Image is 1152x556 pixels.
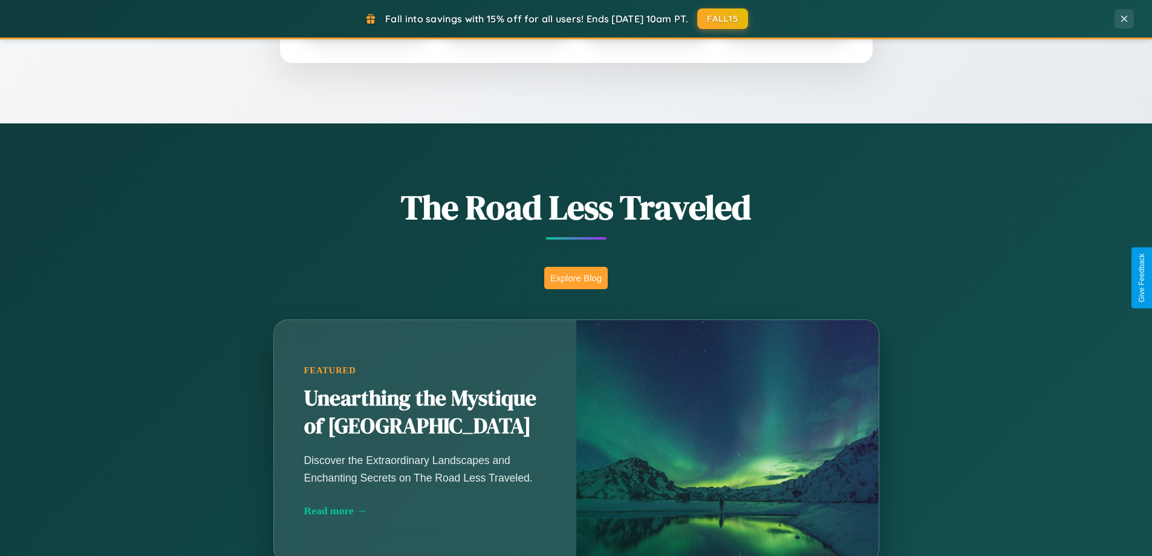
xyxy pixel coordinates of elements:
div: Read more → [304,505,546,517]
p: Discover the Extraordinary Landscapes and Enchanting Secrets on The Road Less Traveled. [304,452,546,486]
h1: The Road Less Traveled [213,184,939,231]
button: Explore Blog [544,267,608,289]
button: FALL15 [697,8,748,29]
div: Give Feedback [1137,253,1146,303]
span: Fall into savings with 15% off for all users! Ends [DATE] 10am PT. [385,13,688,25]
h2: Unearthing the Mystique of [GEOGRAPHIC_DATA] [304,385,546,440]
div: Featured [304,365,546,376]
